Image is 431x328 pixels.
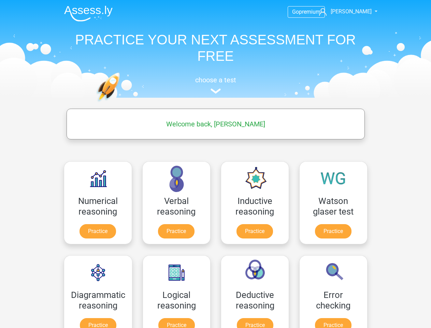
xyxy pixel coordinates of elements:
[299,9,320,15] span: premium
[315,224,351,238] a: Practice
[288,7,325,16] a: Gopremium
[64,5,113,22] img: Assessly
[331,8,372,15] span: [PERSON_NAME]
[292,9,299,15] span: Go
[316,8,372,16] a: [PERSON_NAME]
[59,76,373,94] a: choose a test
[70,120,361,128] h5: Welcome back, [PERSON_NAME]
[236,224,273,238] a: Practice
[59,31,373,64] h1: PRACTICE YOUR NEXT ASSESSMENT FOR FREE
[80,224,116,238] a: Practice
[96,72,146,134] img: practice
[211,88,221,94] img: assessment
[158,224,195,238] a: Practice
[59,76,373,84] h5: choose a test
